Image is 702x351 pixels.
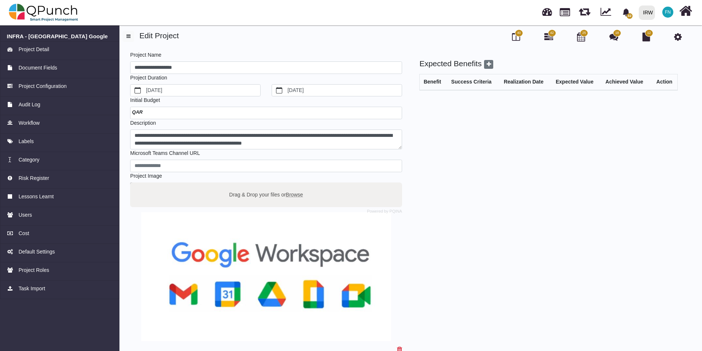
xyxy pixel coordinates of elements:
i: Punch Discussion [609,32,618,41]
div: Dynamic Report [597,0,618,25]
span: Francis Ndichu [662,7,673,18]
div: Expected Value [556,78,598,86]
img: qpunch-sp.fa6292f.png [9,1,78,24]
h6: INFRA - Sudan Google [7,33,113,40]
a: FN [658,0,678,24]
label: Description [130,119,156,127]
span: Users [18,211,32,219]
i: Gantt [544,32,553,41]
span: FN [665,10,671,14]
span: 12 [647,31,651,36]
img: Paris [130,212,402,341]
span: Project Configuration [18,82,67,90]
span: 42 [550,31,554,36]
span: Releases [579,4,590,16]
label: Initial Budget [130,96,160,104]
button: calendar [130,85,145,96]
div: Notification [620,6,633,19]
label: Project Image [130,172,162,180]
a: IRW [635,0,658,25]
a: bell fill32 [618,0,636,24]
i: Calendar [577,32,585,41]
label: [DATE] [286,85,402,96]
div: Realization Date [504,78,548,86]
span: Project Detail [18,46,49,53]
span: 32 [627,13,633,19]
svg: bell fill [622,8,630,16]
h4: Edit Project [122,31,696,40]
span: Add benefits [484,60,493,69]
div: IRW [643,6,653,19]
svg: calendar [276,87,283,94]
a: 42 [544,35,553,41]
span: Browse [286,191,303,197]
span: 18 [615,31,619,36]
span: Document Fields [18,64,57,72]
div: Success Criteria [451,78,496,86]
div: Achieved Value [605,78,647,86]
span: 40 [517,31,521,36]
label: Microsoft Teams Channel URL [130,149,200,157]
span: Risk Register [18,174,49,182]
span: Cost [18,230,29,237]
div: Benefit [424,78,444,86]
i: Home [679,4,692,18]
span: Category [18,156,39,164]
span: Lessons Learnt [18,193,54,201]
span: Labels [18,138,33,145]
svg: calendar [135,87,141,94]
span: Projects [560,5,570,16]
div: Action [655,78,674,86]
label: [DATE] [145,85,260,96]
span: Audit Log [18,101,40,109]
span: Task Import [18,285,45,292]
a: INFRA - [GEOGRAPHIC_DATA] Google [7,33,113,40]
label: Project Name [130,51,161,59]
i: Document Library [642,32,650,41]
span: 25 [582,31,586,36]
span: Default Settings [18,248,55,256]
label: Drag & Drop your files or [227,188,306,201]
span: Project Roles [18,266,49,274]
span: Dashboard [542,4,552,15]
h4: Expected Benefits [419,59,678,69]
label: Project Duration [130,74,167,82]
a: Powered by PQINA [367,210,402,213]
i: Board [512,32,520,41]
button: calendar [272,85,286,96]
span: Workflow [18,119,39,127]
